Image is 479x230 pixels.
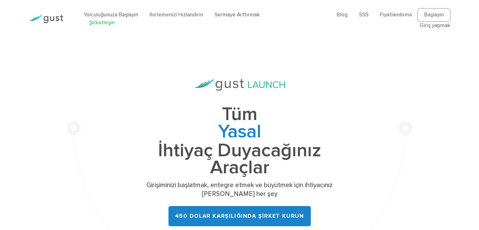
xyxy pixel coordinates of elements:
a: Şirketleşin [89,20,115,26]
font: Başlayın [424,12,444,18]
a: 450 Dolar Karşılığında Şirket Kurun [168,206,311,226]
a: SSS [359,12,368,18]
font: Yasal [218,120,261,143]
a: Giriş yapmak [419,22,450,29]
a: Yolculuğunuza Başlayın [83,12,138,18]
a: Başlayın [418,8,450,22]
a: İlerlemenizi Hızlandırın [150,12,203,18]
img: Gust Launch Logo [194,79,285,91]
font: Şapka Tablosu [178,139,301,162]
font: Girişiminizi başlatmak, entegre etmek ve büyütmek için ihtiyacınız [PERSON_NAME] her şey [146,181,333,198]
a: Sermaye Arttırmak [214,12,260,18]
img: Gust Logo [29,15,63,23]
a: Fiyatlandırma [380,12,412,18]
a: Blog [337,12,348,18]
font: İhtiyaç Duyacağınız Araçlar [158,139,321,179]
font: 450 Dolar Karşılığında Şirket Kurun [175,213,304,219]
font: Tüm [222,103,258,125]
